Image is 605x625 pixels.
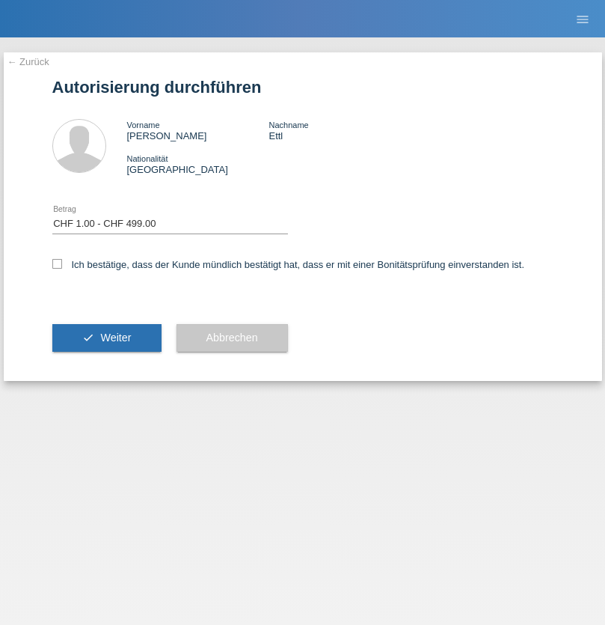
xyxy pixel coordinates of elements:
[206,332,258,344] span: Abbrechen
[52,78,553,97] h1: Autorisierung durchführen
[7,56,49,67] a: ← Zurück
[127,153,269,175] div: [GEOGRAPHIC_DATA]
[52,324,162,353] button: check Weiter
[82,332,94,344] i: check
[268,119,411,141] div: Ettl
[127,154,168,163] span: Nationalität
[568,14,598,23] a: menu
[575,12,590,27] i: menu
[52,259,525,270] label: Ich bestätige, dass der Kunde mündlich bestätigt hat, dass er mit einer Bonitätsprüfung einversta...
[100,332,131,344] span: Weiter
[127,121,160,129] span: Vorname
[268,121,308,129] span: Nachname
[127,119,269,141] div: [PERSON_NAME]
[176,324,288,353] button: Abbrechen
